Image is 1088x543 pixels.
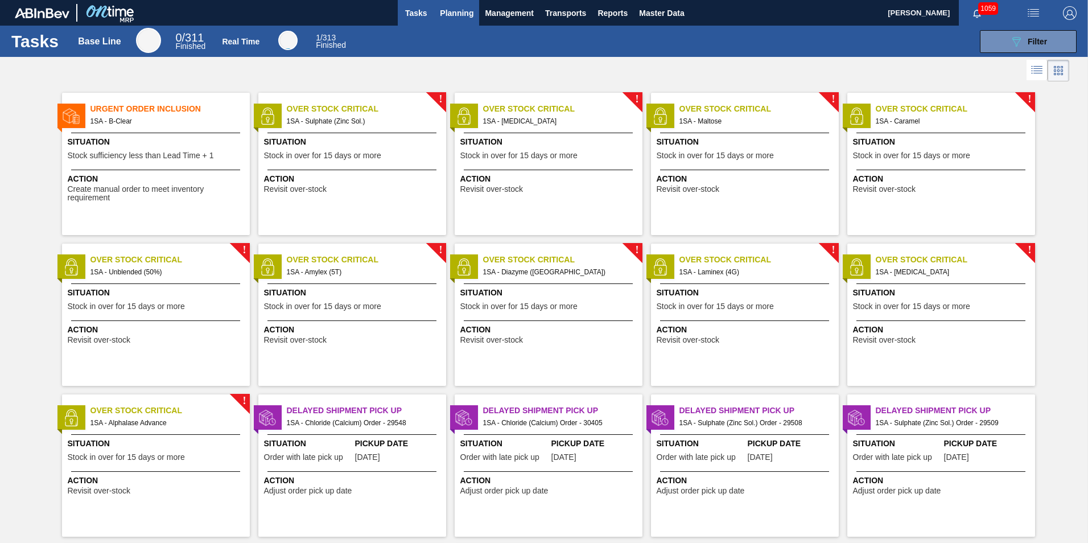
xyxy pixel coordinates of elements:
span: Situation [264,136,443,148]
img: status [455,258,472,275]
span: Pickup Date [748,438,836,450]
span: Situation [264,287,443,299]
span: 1SA - Chloride (Calcium) Order - 29548 [287,417,437,429]
span: Revisit over-stock [460,336,523,344]
span: 07/01/2025 [748,453,773,462]
span: Tasks [403,6,428,20]
span: Action [460,324,640,336]
span: Situation [264,438,352,450]
img: status [63,409,80,426]
span: Situation [853,438,941,450]
div: Base Line [136,28,161,53]
span: Revisit over-stock [657,185,719,194]
span: Stock in over for 15 days or more [657,151,774,160]
span: 07/09/2025 [355,453,380,462]
span: Action [657,173,836,185]
span: 1SA - Sulphate (Zinc Sol.) Order - 29508 [679,417,830,429]
span: Action [264,173,443,185]
span: Delayed Shipment Pick Up [483,405,642,417]
span: Over Stock Critical [876,103,1035,115]
span: Situation [68,438,247,450]
button: Filter [980,30,1077,53]
img: status [652,409,669,426]
span: Action [657,324,836,336]
span: Transports [545,6,586,20]
span: Revisit over-stock [264,336,327,344]
span: Urgent Order Inclusion [90,103,250,115]
div: Base Line [78,36,121,47]
span: ! [635,95,638,104]
span: Filter [1028,37,1047,46]
img: status [848,108,865,125]
span: Situation [853,136,1032,148]
span: Order with late pick up [264,453,343,462]
span: 08/06/2025 [551,453,576,462]
span: 1SA - Chloride (Calcium) Order - 30405 [483,417,633,429]
img: status [259,409,276,426]
span: Order with late pick up [657,453,736,462]
h1: Tasks [11,35,61,48]
span: Situation [68,136,247,148]
span: Revisit over-stock [68,336,130,344]
span: Action [264,324,443,336]
span: Action [68,475,247,487]
span: Revisit over-stock [460,185,523,194]
img: status [455,409,472,426]
img: Logout [1063,6,1077,20]
img: status [455,108,472,125]
div: Card Vision [1048,60,1069,81]
span: Situation [68,287,247,299]
span: Situation [460,136,640,148]
span: Over Stock Critical [287,103,446,115]
span: Planning [440,6,473,20]
img: status [63,108,80,125]
span: Delayed Shipment Pick Up [679,405,839,417]
span: 1SA - Dextrose [483,115,633,127]
span: 1SA - Amylex (5T) [287,266,437,278]
span: Action [68,173,247,185]
span: / 313 [316,33,336,42]
span: ! [242,246,246,254]
img: status [63,258,80,275]
span: Finished [175,42,205,51]
span: Action [853,475,1032,487]
span: ! [831,246,835,254]
button: Notifications [959,5,995,21]
img: status [848,258,865,275]
span: 1SA - Diazyme (MA) [483,266,633,278]
span: Action [68,324,247,336]
span: 1 [316,33,320,42]
img: status [259,258,276,275]
span: Finished [316,40,346,50]
div: List Vision [1027,60,1048,81]
span: 1SA - Magnesium Oxide [876,266,1026,278]
img: status [652,258,669,275]
span: Adjust order pick up date [460,487,549,495]
span: Stock in over for 15 days or more [68,453,185,462]
span: Over Stock Critical [483,103,642,115]
span: 0 [175,31,182,44]
span: Order with late pick up [460,453,539,462]
img: userActions [1027,6,1040,20]
span: Over Stock Critical [90,254,250,266]
span: Pickup Date [944,438,1032,450]
span: ! [242,397,246,405]
span: Over Stock Critical [679,103,839,115]
span: Revisit over-stock [853,336,916,344]
span: 07/01/2025 [944,453,969,462]
span: ! [831,95,835,104]
img: status [652,108,669,125]
span: Stock sufficiency less than Lead Time + 1 [68,151,214,160]
span: 1SA - Sulphate (Zinc Sol.) [287,115,437,127]
span: Action [853,173,1032,185]
span: Pickup Date [551,438,640,450]
span: Revisit over-stock [853,185,916,194]
span: Over Stock Critical [483,254,642,266]
span: Adjust order pick up date [264,487,352,495]
span: Reports [597,6,628,20]
span: Over Stock Critical [876,254,1035,266]
div: Real Time [316,34,346,49]
span: Delayed Shipment Pick Up [287,405,446,417]
span: Adjust order pick up date [853,487,941,495]
span: Action [264,475,443,487]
